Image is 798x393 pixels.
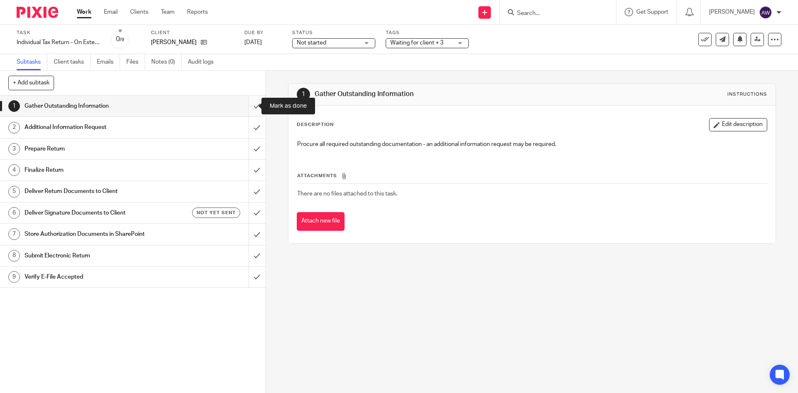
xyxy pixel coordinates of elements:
[516,10,591,17] input: Search
[17,30,100,36] label: Task
[8,207,20,219] div: 6
[386,30,469,36] label: Tags
[120,37,124,42] small: /9
[25,185,168,198] h1: Deliver Return Documents to Client
[188,54,220,70] a: Audit logs
[77,8,91,16] a: Work
[8,122,20,133] div: 2
[315,90,550,99] h1: Gather Outstanding Information
[126,54,145,70] a: Files
[161,8,175,16] a: Team
[8,143,20,155] div: 3
[297,212,345,231] button: Attach new file
[8,76,54,90] button: + Add subtask
[297,173,337,178] span: Attachments
[97,54,120,70] a: Emails
[25,164,168,176] h1: Finalize Return
[25,143,168,155] h1: Prepare Return
[297,121,334,128] p: Description
[390,40,443,46] span: Waiting for client + 3
[8,164,20,176] div: 4
[8,100,20,112] div: 1
[8,271,20,283] div: 9
[297,88,310,101] div: 1
[636,9,668,15] span: Get Support
[25,121,168,133] h1: Additional Information Request
[187,8,208,16] a: Reports
[151,54,182,70] a: Notes (0)
[25,250,168,262] h1: Submit Electronic Return
[297,140,766,148] p: Procure all required outstanding documentation - an additional information request may be required.
[8,186,20,198] div: 5
[25,228,168,240] h1: Store Authorization Documents in SharePoint
[297,191,397,197] span: There are no files attached to this task.
[297,40,326,46] span: Not started
[116,35,124,44] div: 0
[292,30,375,36] label: Status
[197,209,236,216] span: Not yet sent
[25,207,168,219] h1: Deliver Signature Documents to Client
[709,8,755,16] p: [PERSON_NAME]
[25,271,168,283] h1: Verify E-File Accepted
[17,7,58,18] img: Pixie
[727,91,767,98] div: Instructions
[17,38,100,47] div: Individual Tax Return - On Extension
[244,30,282,36] label: Due by
[244,40,262,45] span: [DATE]
[17,54,47,70] a: Subtasks
[25,100,168,112] h1: Gather Outstanding Information
[130,8,148,16] a: Clients
[54,54,91,70] a: Client tasks
[709,118,767,131] button: Edit description
[8,228,20,240] div: 7
[104,8,118,16] a: Email
[151,38,197,47] p: [PERSON_NAME]
[151,30,234,36] label: Client
[759,6,772,19] img: svg%3E
[8,250,20,262] div: 8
